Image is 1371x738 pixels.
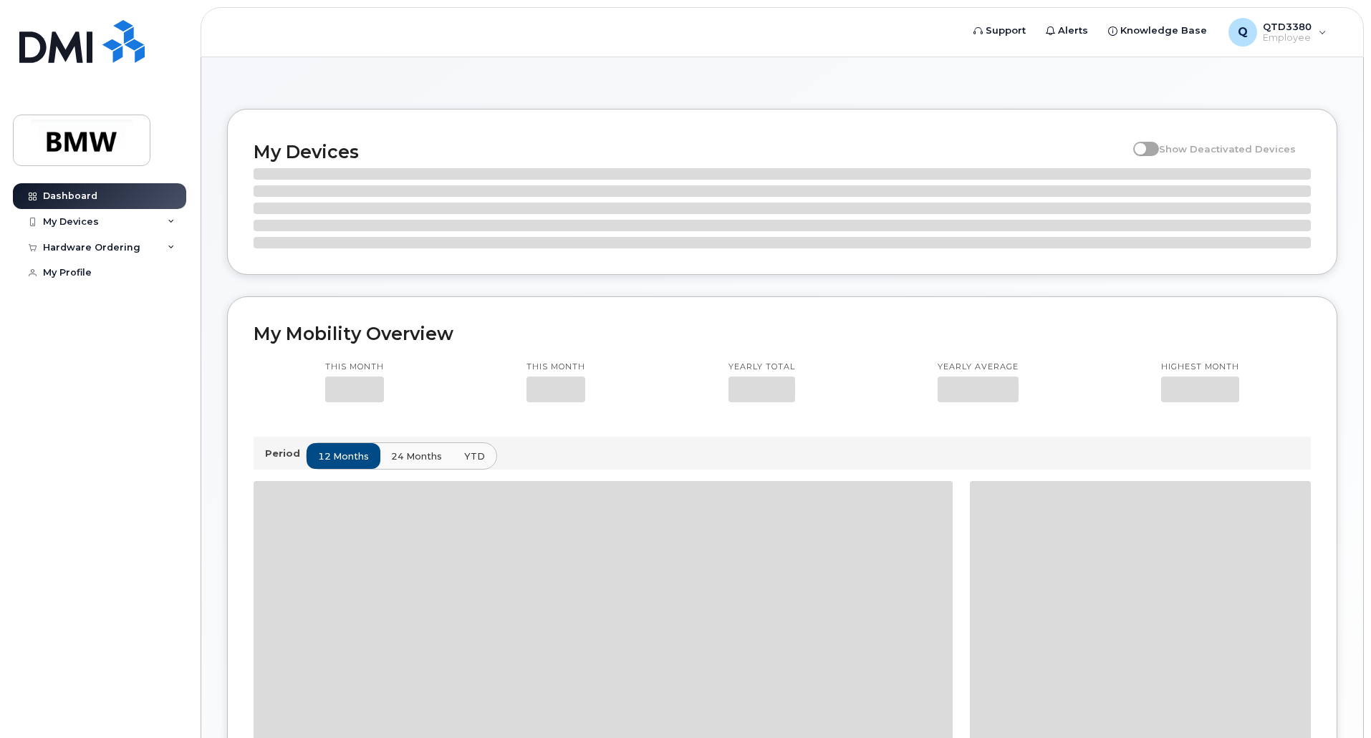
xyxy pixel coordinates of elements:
[1133,135,1145,147] input: Show Deactivated Devices
[526,361,585,373] p: This month
[254,323,1311,344] h2: My Mobility Overview
[1159,143,1296,155] span: Show Deactivated Devices
[938,361,1019,373] p: Yearly average
[325,361,384,373] p: This month
[391,450,442,463] span: 24 months
[265,447,306,460] p: Period
[464,450,485,463] span: YTD
[728,361,795,373] p: Yearly total
[1161,361,1239,373] p: Highest month
[254,141,1126,162] h2: My Devices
